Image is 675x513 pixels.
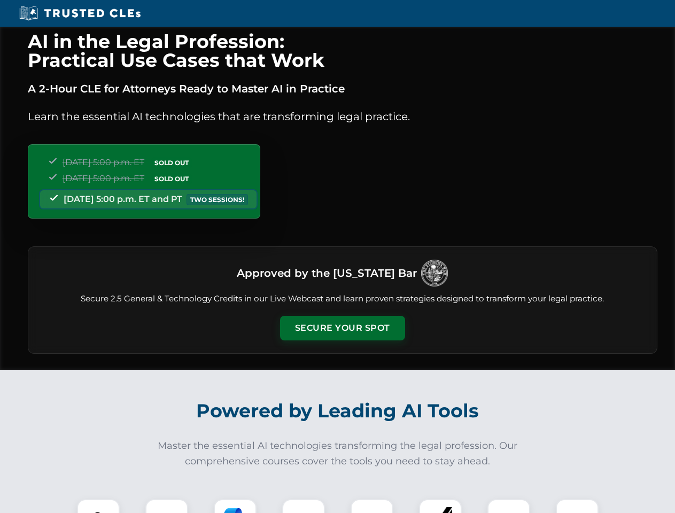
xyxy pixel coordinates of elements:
h2: Powered by Leading AI Tools [42,392,634,430]
h3: Approved by the [US_STATE] Bar [237,263,417,283]
span: SOLD OUT [151,173,192,184]
img: Trusted CLEs [16,5,144,21]
h1: AI in the Legal Profession: Practical Use Cases that Work [28,32,657,69]
button: Secure Your Spot [280,316,405,340]
p: A 2-Hour CLE for Attorneys Ready to Master AI in Practice [28,80,657,97]
p: Master the essential AI technologies transforming the legal profession. Our comprehensive courses... [151,438,525,469]
p: Secure 2.5 General & Technology Credits in our Live Webcast and learn proven strategies designed ... [41,293,644,305]
p: Learn the essential AI technologies that are transforming legal practice. [28,108,657,125]
span: [DATE] 5:00 p.m. ET [63,173,144,183]
img: Logo [421,260,448,286]
span: SOLD OUT [151,157,192,168]
span: [DATE] 5:00 p.m. ET [63,157,144,167]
